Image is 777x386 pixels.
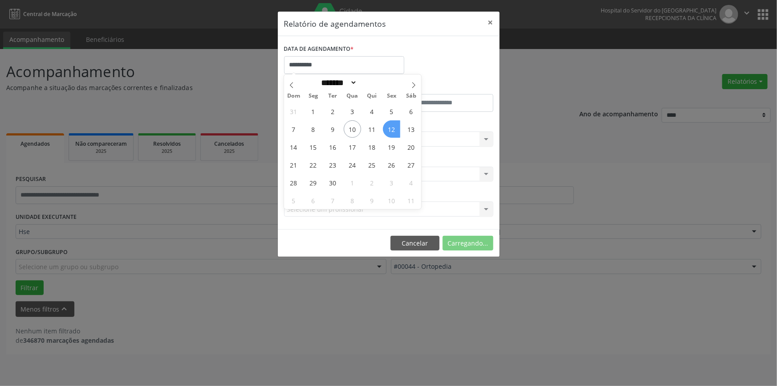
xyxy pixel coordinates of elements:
[391,80,493,94] label: ATÉ
[344,192,361,209] span: Outubro 8, 2025
[363,156,381,173] span: Setembro 25, 2025
[318,78,358,87] select: Month
[363,174,381,191] span: Outubro 2, 2025
[403,103,420,120] span: Setembro 6, 2025
[344,138,361,156] span: Setembro 17, 2025
[443,236,493,251] button: Carregando...
[383,174,400,191] span: Outubro 3, 2025
[391,236,439,251] button: Cancelar
[402,93,421,99] span: Sáb
[383,156,400,173] span: Setembro 26, 2025
[305,103,322,120] span: Setembro 1, 2025
[363,120,381,138] span: Setembro 11, 2025
[305,156,322,173] span: Setembro 22, 2025
[285,120,302,138] span: Setembro 7, 2025
[343,93,362,99] span: Qua
[305,192,322,209] span: Outubro 6, 2025
[305,174,322,191] span: Setembro 29, 2025
[344,120,361,138] span: Setembro 10, 2025
[284,42,354,56] label: DATA DE AGENDAMENTO
[403,174,420,191] span: Outubro 4, 2025
[362,93,382,99] span: Qui
[324,138,342,156] span: Setembro 16, 2025
[363,103,381,120] span: Setembro 4, 2025
[324,156,342,173] span: Setembro 23, 2025
[305,138,322,156] span: Setembro 15, 2025
[304,93,323,99] span: Seg
[482,12,500,33] button: Close
[284,93,304,99] span: Dom
[324,192,342,209] span: Outubro 7, 2025
[324,120,342,138] span: Setembro 9, 2025
[363,138,381,156] span: Setembro 18, 2025
[344,156,361,173] span: Setembro 24, 2025
[284,18,386,29] h5: Relatório de agendamentos
[305,120,322,138] span: Setembro 8, 2025
[285,103,302,120] span: Agosto 31, 2025
[285,192,302,209] span: Outubro 5, 2025
[344,103,361,120] span: Setembro 3, 2025
[324,174,342,191] span: Setembro 30, 2025
[357,78,386,87] input: Year
[382,93,402,99] span: Sex
[383,103,400,120] span: Setembro 5, 2025
[403,156,420,173] span: Setembro 27, 2025
[383,192,400,209] span: Outubro 10, 2025
[285,138,302,156] span: Setembro 14, 2025
[383,120,400,138] span: Setembro 12, 2025
[344,174,361,191] span: Outubro 1, 2025
[403,120,420,138] span: Setembro 13, 2025
[383,138,400,156] span: Setembro 19, 2025
[363,192,381,209] span: Outubro 9, 2025
[285,174,302,191] span: Setembro 28, 2025
[324,103,342,120] span: Setembro 2, 2025
[403,138,420,156] span: Setembro 20, 2025
[403,192,420,209] span: Outubro 11, 2025
[323,93,343,99] span: Ter
[285,156,302,173] span: Setembro 21, 2025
